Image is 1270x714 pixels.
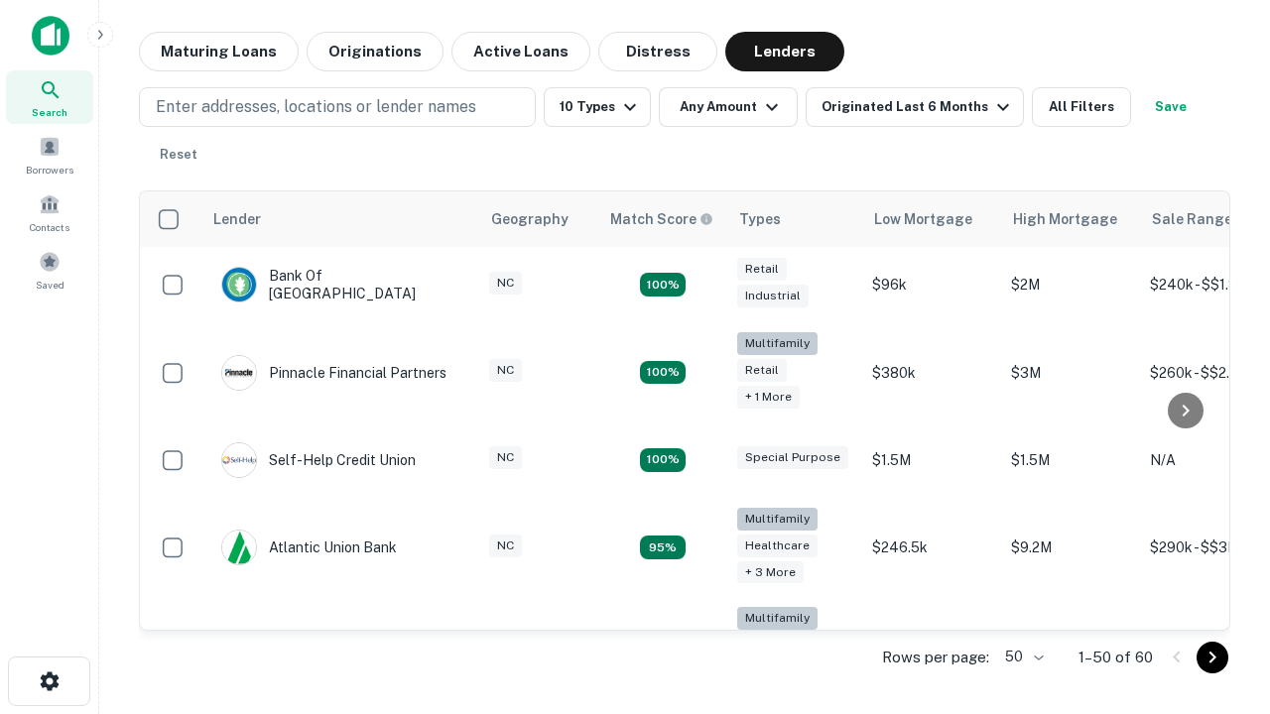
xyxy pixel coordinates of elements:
div: Self-help Credit Union [221,442,416,478]
td: $2M [1001,247,1140,322]
p: Rows per page: [882,646,989,669]
img: picture [222,531,256,564]
img: picture [222,268,256,301]
td: $246.5k [862,498,1001,598]
img: picture [222,356,256,390]
div: Low Mortgage [874,207,972,231]
td: $3M [1001,322,1140,422]
th: High Mortgage [1001,191,1140,247]
button: Save your search to get updates of matches that match your search criteria. [1139,87,1203,127]
button: Enter addresses, locations or lender names [139,87,536,127]
p: Enter addresses, locations or lender names [156,95,476,119]
h6: Match Score [610,208,709,230]
div: The Fidelity Bank [221,630,382,665]
button: Originated Last 6 Months [806,87,1024,127]
div: Retail [737,359,787,382]
td: $246k [862,597,1001,697]
img: capitalize-icon.png [32,16,69,56]
div: Retail [737,258,787,281]
a: Saved [6,243,93,297]
div: Sale Range [1152,207,1232,231]
span: Saved [36,277,64,293]
th: Geography [479,191,598,247]
iframe: Chat Widget [1171,492,1270,587]
a: Contacts [6,185,93,239]
button: Lenders [725,32,844,71]
th: Types [727,191,862,247]
div: + 1 more [737,386,800,409]
td: $3.2M [1001,597,1140,697]
th: Capitalize uses an advanced AI algorithm to match your search with the best lender. The match sco... [598,191,727,247]
div: Special Purpose [737,446,848,469]
div: NC [489,272,522,295]
div: Atlantic Union Bank [221,530,397,565]
div: High Mortgage [1013,207,1117,231]
div: Multifamily [737,607,818,630]
a: Search [6,70,93,124]
div: Matching Properties: 11, hasApolloMatch: undefined [640,448,686,472]
div: NC [489,446,522,469]
div: Multifamily [737,332,818,355]
div: Lender [213,207,261,231]
div: Types [739,207,781,231]
button: Maturing Loans [139,32,299,71]
td: $380k [862,322,1001,422]
span: Borrowers [26,162,73,178]
div: Geography [491,207,569,231]
div: Healthcare [737,535,818,557]
div: 50 [997,643,1047,671]
button: Any Amount [659,87,798,127]
div: Industrial [737,285,809,307]
td: $96k [862,247,1001,322]
div: Matching Properties: 9, hasApolloMatch: undefined [640,535,686,559]
span: Search [32,104,67,120]
div: Bank Of [GEOGRAPHIC_DATA] [221,267,459,302]
div: NC [489,359,522,382]
div: NC [489,535,522,557]
button: Reset [147,135,210,175]
button: 10 Types [544,87,651,127]
button: Originations [307,32,444,71]
div: + 3 more [737,561,804,584]
th: Lender [201,191,479,247]
p: 1–50 of 60 [1079,646,1153,669]
div: Matching Properties: 15, hasApolloMatch: undefined [640,273,686,297]
div: Matching Properties: 17, hasApolloMatch: undefined [640,361,686,385]
img: picture [222,443,256,477]
button: Active Loans [451,32,590,71]
td: $1.5M [1001,422,1140,498]
td: $9.2M [1001,498,1140,598]
div: Capitalize uses an advanced AI algorithm to match your search with the best lender. The match sco... [610,208,713,230]
span: Contacts [30,219,69,235]
a: Borrowers [6,128,93,181]
button: All Filters [1032,87,1131,127]
div: Originated Last 6 Months [822,95,1015,119]
div: Pinnacle Financial Partners [221,355,446,391]
div: Multifamily [737,508,818,531]
button: Go to next page [1197,642,1228,673]
button: Distress [598,32,717,71]
th: Low Mortgage [862,191,1001,247]
td: $1.5M [862,422,1001,498]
